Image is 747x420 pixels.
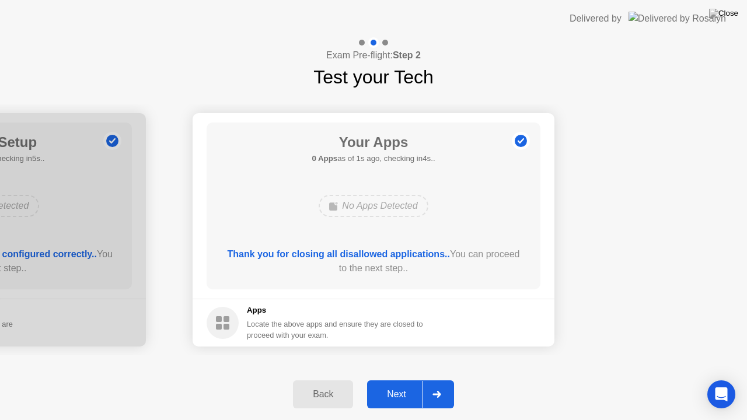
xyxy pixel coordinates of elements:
button: Next [367,380,454,408]
div: No Apps Detected [319,195,428,217]
h5: as of 1s ago, checking in4s.. [312,153,435,164]
img: Delivered by Rosalyn [629,12,726,25]
div: You can proceed to the next step.. [224,247,524,275]
img: Close [709,9,738,18]
div: Delivered by [570,12,622,26]
h1: Test your Tech [313,63,434,91]
b: Step 2 [393,50,421,60]
b: Thank you for closing all disallowed applications.. [228,249,450,259]
div: Back [296,389,350,400]
div: Next [371,389,423,400]
div: Open Intercom Messenger [707,380,735,408]
b: 0 Apps [312,154,337,163]
h5: Apps [247,304,424,316]
h1: Your Apps [312,132,435,153]
h4: Exam Pre-flight: [326,48,421,62]
button: Back [293,380,353,408]
div: Locate the above apps and ensure they are closed to proceed with your exam. [247,318,424,341]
